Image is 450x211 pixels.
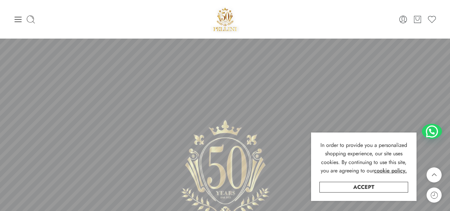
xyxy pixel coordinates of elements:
[398,15,408,24] a: Login / Register
[211,5,239,34] img: Pellini
[427,15,437,24] a: Wishlist
[374,166,407,175] a: cookie policy.
[320,141,407,175] span: In order to provide you a personalized shopping experience, our site uses cookies. By continuing ...
[319,182,408,193] a: Accept
[211,5,239,34] a: Pellini -
[413,15,422,24] a: Cart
